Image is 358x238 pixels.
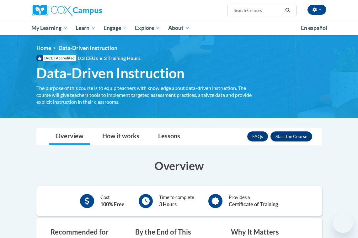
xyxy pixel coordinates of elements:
[247,131,268,141] a: FAQs
[31,24,67,32] span: My Learning
[297,21,331,35] a: En español
[164,21,194,35] a: About
[152,128,186,145] a: Lessons
[231,227,308,237] h3: Why It Matters
[333,213,353,233] iframe: Button to launch messaging window
[76,24,95,32] span: Learn
[36,158,322,174] h3: Overview
[99,21,131,35] a: Engage
[99,55,102,61] span: •
[104,24,127,32] span: Engage
[131,21,164,35] a: Explore
[135,24,160,32] span: Explore
[72,21,99,35] a: Learn
[233,7,283,14] input: Search Courses
[36,45,51,51] a: Home
[49,128,90,145] a: Overview
[168,24,190,32] span: About
[36,55,76,61] span: IACET Accredited
[32,5,102,16] img: Cox Campus
[307,5,326,15] button: Account Settings
[100,194,125,208] div: Cost
[28,21,72,35] a: My Learning
[78,55,141,62] span: 0.3 CEUs
[51,227,116,237] h3: Recommended for
[301,25,327,31] span: En español
[159,194,194,208] div: Time to complete
[270,131,312,141] button: Enroll
[27,21,331,35] div: Main menu
[36,85,253,105] div: The purpose of this course is to equip teachers with knowledge about data-driven instruction. The...
[229,201,278,207] b: Certificate of Training
[96,128,146,145] a: How it works
[36,65,184,81] span: Data-Driven Instruction
[159,201,177,207] b: 3 Hours
[283,7,292,14] button: Search
[100,201,125,207] b: 100% Free
[58,45,117,51] span: Data-Driven Instruction
[32,5,124,16] a: Cox Campus
[104,55,141,61] span: 3 Training Hours
[229,194,278,208] div: Provides a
